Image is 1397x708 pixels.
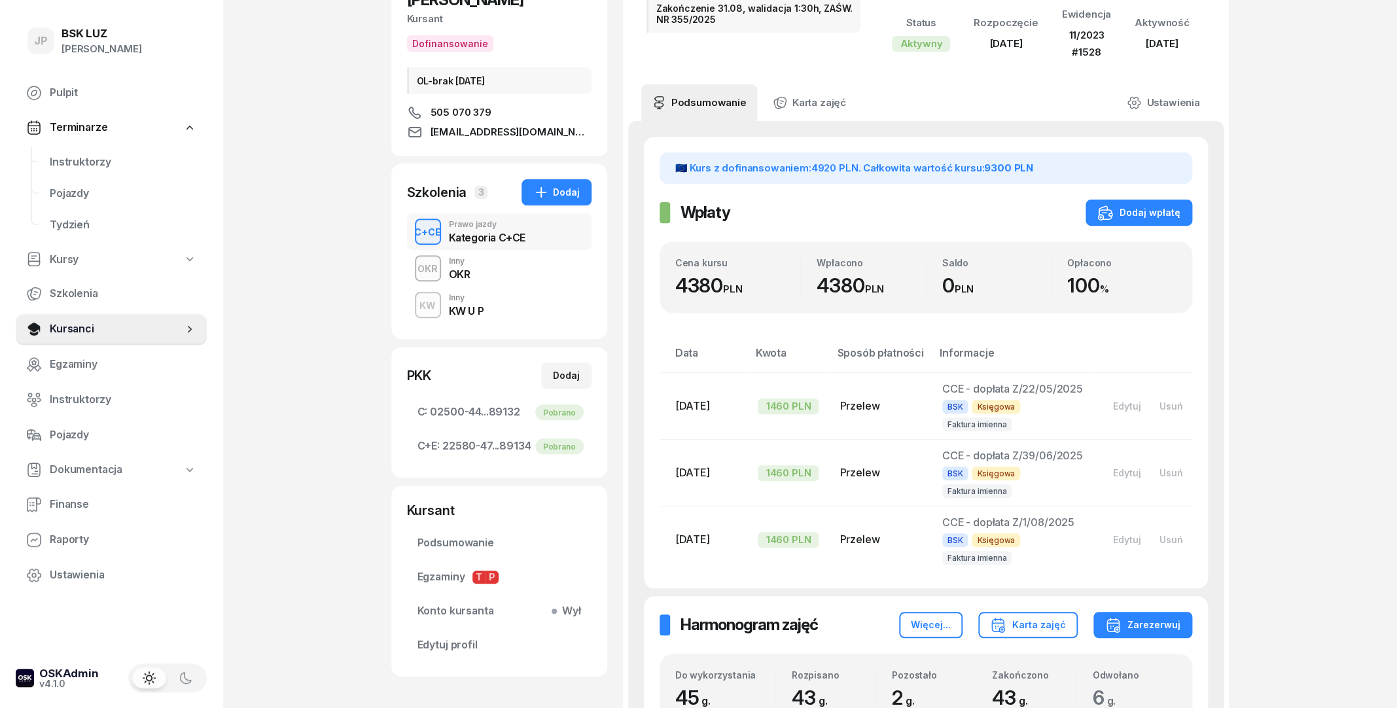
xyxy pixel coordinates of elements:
button: Karta zajęć [978,612,1078,638]
a: EgzaminyTP [407,561,592,593]
span: 22580-47...89134 [417,438,581,455]
span: CCE - dopłata Z/1/08/2025 [942,516,1074,529]
button: Edytuj [1104,529,1150,550]
div: OKR [449,269,470,279]
div: Rozpisano [792,669,875,681]
small: % [1100,283,1109,295]
span: Faktura imienna [942,417,1012,431]
div: 0 [942,274,1052,298]
a: C:02500-44...89132Pobrano [407,397,592,428]
span: Terminarze [50,119,107,136]
button: Usuń [1150,462,1192,484]
div: KW U P [449,306,484,316]
small: PLN [954,283,974,295]
div: Pozostało [892,669,976,681]
span: Pulpit [50,84,196,101]
span: 11/2023 #1528 [1069,29,1104,58]
a: Podsumowanie [407,527,592,559]
button: C+CEPrawo jazdyKategoria C+CE [407,213,592,250]
button: Dodaj [522,179,592,205]
span: Dofinansowanie [407,35,493,52]
button: Edytuj [1104,395,1150,417]
span: Konto kursanta [417,603,581,620]
a: Tydzień [39,209,207,241]
a: Egzaminy [16,349,207,380]
button: Dodaj [541,363,592,389]
div: Edytuj [1113,400,1141,412]
a: Kursanci [16,313,207,345]
div: Aktywny [892,36,950,52]
div: C+CE [409,224,446,240]
div: Kursant [407,10,592,27]
button: Dodaj wpłatę [1086,200,1192,226]
span: BSK [942,533,968,547]
small: g. [1019,694,1028,707]
a: [EMAIL_ADDRESS][DOMAIN_NAME] [407,124,592,140]
div: Dodaj [533,185,580,200]
div: v4.1.0 [39,679,99,688]
th: Data [660,344,748,372]
div: Dodaj [553,368,580,383]
span: CCE - dopłata Z/39/06/2025 [942,449,1083,462]
span: Pojazdy [50,185,196,202]
div: Status [892,14,950,31]
span: Ustawienia [50,567,196,584]
div: Odwołano [1092,669,1176,681]
small: g. [818,694,827,707]
a: Podsumowanie [641,84,757,121]
div: OKR [412,260,443,277]
small: PLN [864,283,884,295]
a: C+E:22580-47...89134Pobrano [407,431,592,462]
span: 3 [474,186,487,199]
div: Usuń [1159,400,1183,412]
small: g. [701,694,711,707]
span: Podsumowanie [417,535,581,552]
div: Inny [449,294,484,302]
div: BSK LUZ [62,28,142,39]
span: BSK [942,467,968,480]
span: Kursanci [50,321,183,338]
div: Cena kursu [675,257,801,268]
div: Szkolenia [407,183,467,202]
a: Karta zajęć [762,84,857,121]
button: Więcej... [899,612,963,638]
div: [DATE] [1135,35,1190,52]
div: Edytuj [1113,534,1141,545]
a: Terminarze [16,113,207,143]
button: KWInnyKW U P [407,287,592,323]
a: Dokumentacja [16,455,207,485]
div: 1460 PLN [758,398,819,414]
div: Opłacono [1067,257,1176,268]
span: Pojazdy [50,427,196,444]
span: Tydzień [50,217,196,234]
div: Prawo jazdy [449,221,525,228]
a: Instruktorzy [39,147,207,178]
small: PLN [723,283,743,295]
span: P [486,571,499,584]
small: g. [906,694,915,707]
a: Kursy [16,245,207,275]
a: Finanse [16,489,207,520]
div: Więcej... [911,617,951,633]
div: Wpłacono [817,257,926,268]
div: Kategoria C+CE [449,232,525,243]
span: Egzaminy [50,356,196,373]
button: Zarezerwuj [1093,612,1192,638]
span: [DATE] [989,37,1022,50]
th: Informacje [932,344,1093,372]
th: Sposób płatności [829,344,931,372]
span: Instruktorzy [50,154,196,171]
a: Pulpit [16,77,207,109]
button: C+CE [415,219,441,245]
div: Inny [449,257,470,265]
span: Raporty [50,531,196,548]
span: Finanse [50,496,196,513]
div: PKK [407,366,432,385]
div: Usuń [1159,534,1183,545]
span: [DATE] [675,399,710,412]
th: Kwota [747,344,829,372]
span: [DATE] [675,466,710,479]
span: 505 070 379 [431,105,491,120]
div: Zakończono [992,669,1076,681]
div: KW [414,297,441,313]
